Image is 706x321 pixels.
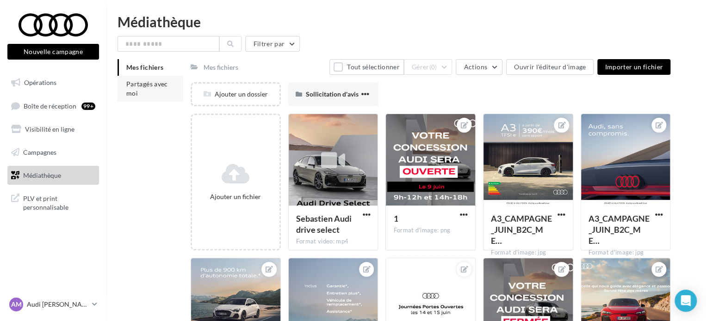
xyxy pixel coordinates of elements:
span: Sebastien Audi drive select [296,213,352,235]
div: Ajouter un fichier [196,192,276,201]
button: Gérer(0) [404,59,452,75]
div: Ajouter un dossier [192,90,279,99]
span: A3_CAMPAGNE_JUIN_B2C_META_CARROUSEL_1080x1080-E3_LOM1 [491,213,552,246]
span: Boîte de réception [24,102,76,109]
div: Format d'image: jpg [588,248,663,257]
a: AM Audi [PERSON_NAME] [7,296,99,313]
span: Campagnes [23,148,56,156]
span: Médiathèque [23,171,61,179]
span: 1 [393,213,398,224]
div: Format d'image: png [393,226,468,235]
a: Campagnes [6,143,101,162]
span: Opérations [24,79,56,86]
div: Format d'image: jpg [491,248,565,257]
span: Partagés avec moi [126,80,168,97]
a: PLV et print personnalisable [6,188,101,216]
span: (0) [429,63,437,71]
span: AM [11,300,22,309]
button: Importer un fichier [597,59,670,75]
div: 99+ [81,103,95,110]
button: Tout sélectionner [329,59,403,75]
span: Sollicitation d'avis [306,90,359,98]
a: Médiathèque [6,166,101,185]
span: PLV et print personnalisable [23,192,95,212]
a: Opérations [6,73,101,92]
a: Visibilité en ligne [6,120,101,139]
button: Actions [456,59,502,75]
div: Open Intercom Messenger [675,290,697,312]
button: Filtrer par [245,36,300,52]
span: A3_CAMPAGNE_JUIN_B2C_META_CARROUSEL_1080x1080-E1_LOM1 [588,213,650,246]
button: Nouvelle campagne [7,44,99,60]
span: Mes fichiers [126,63,163,71]
button: Ouvrir l'éditeur d'image [506,59,594,75]
div: Mes fichiers [204,63,238,72]
span: Actions [464,63,487,71]
p: Audi [PERSON_NAME] [27,300,88,309]
span: Visibilité en ligne [25,125,74,133]
div: Format video: mp4 [296,237,371,246]
a: Boîte de réception99+ [6,96,101,116]
div: Médiathèque [118,15,695,29]
span: Importer un fichier [605,63,663,71]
